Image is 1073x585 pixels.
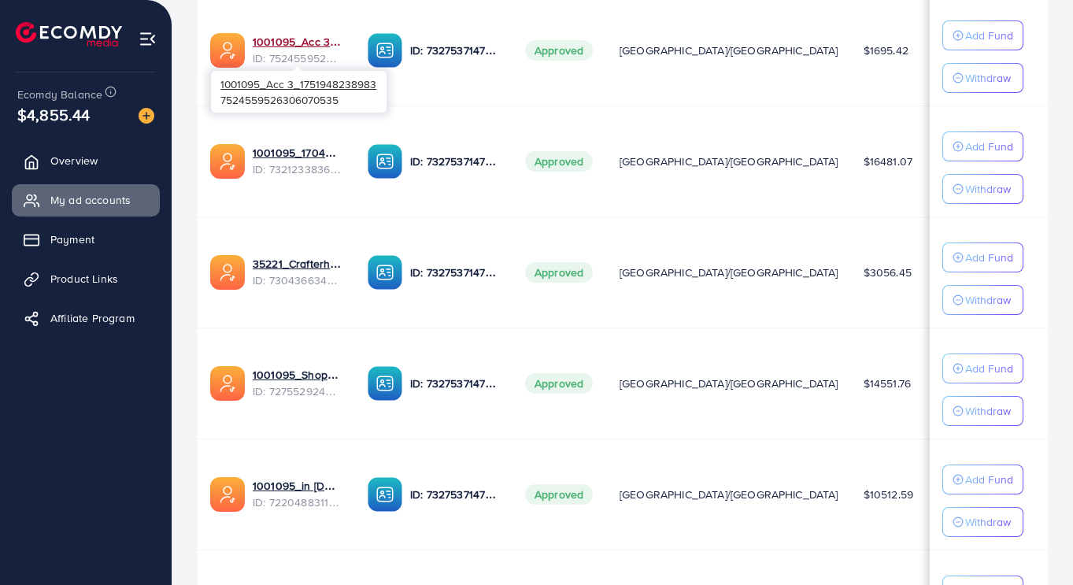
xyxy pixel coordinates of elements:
img: ic-ads-acc.e4c84228.svg [210,144,245,179]
a: My ad accounts [12,184,160,216]
a: Product Links [12,263,160,294]
p: ID: 7327537147282571265 [410,152,500,171]
p: Withdraw [965,68,1011,87]
span: $16481.07 [864,154,912,169]
span: 1001095_Acc 3_1751948238983 [220,76,376,91]
span: Product Links [50,271,118,287]
p: Add Fund [965,26,1013,45]
span: Payment [50,231,94,247]
div: <span class='underline'>1001095_in vogue.pk_1681150971525</span></br>7220488311670947841 [253,478,342,510]
span: $10512.59 [864,487,913,502]
span: $14551.76 [864,376,911,391]
a: 1001095_in [DOMAIN_NAME]_1681150971525 [253,478,342,494]
div: <span class='underline'>1001095_1704607619722</span></br>7321233836078252033 [253,145,342,177]
a: 1001095_1704607619722 [253,145,342,161]
span: $3056.45 [864,265,912,280]
p: Withdraw [965,513,1011,531]
button: Add Fund [942,131,1023,161]
span: Approved [525,40,593,61]
button: Add Fund [942,465,1023,494]
div: 7524559526306070535 [211,71,387,113]
span: Ecomdy Balance [17,87,102,102]
span: [GEOGRAPHIC_DATA]/[GEOGRAPHIC_DATA] [620,265,838,280]
span: $1695.42 [864,43,908,58]
p: ID: 7327537147282571265 [410,374,500,393]
a: 1001095_Shopping Center [253,367,342,383]
button: Withdraw [942,396,1023,426]
a: 1001095_Acc 3_1751948238983 [253,34,342,50]
span: ID: 7321233836078252033 [253,161,342,177]
img: ic-ads-acc.e4c84228.svg [210,477,245,512]
span: ID: 7275529244510306305 [253,383,342,399]
span: Overview [50,153,98,168]
a: 35221_Crafterhide ad_1700680330947 [253,256,342,272]
img: image [139,108,154,124]
button: Withdraw [942,285,1023,315]
p: ID: 7327537147282571265 [410,485,500,504]
img: ic-ads-acc.e4c84228.svg [210,255,245,290]
p: Withdraw [965,402,1011,420]
p: Withdraw [965,291,1011,309]
div: <span class='underline'>1001095_Shopping Center</span></br>7275529244510306305 [253,367,342,399]
img: ic-ads-acc.e4c84228.svg [210,366,245,401]
span: ID: 7220488311670947841 [253,494,342,510]
span: ID: 7524559526306070535 [253,50,342,66]
button: Add Fund [942,243,1023,272]
span: Approved [525,262,593,283]
iframe: Chat [1006,514,1061,573]
img: ic-ba-acc.ded83a64.svg [368,33,402,68]
button: Add Fund [942,354,1023,383]
img: logo [16,22,122,46]
p: ID: 7327537147282571265 [410,41,500,60]
p: Add Fund [965,470,1013,489]
span: [GEOGRAPHIC_DATA]/[GEOGRAPHIC_DATA] [620,376,838,391]
img: ic-ba-acc.ded83a64.svg [368,144,402,179]
a: Overview [12,145,160,176]
p: Add Fund [965,359,1013,378]
button: Add Fund [942,20,1023,50]
img: ic-ba-acc.ded83a64.svg [368,255,402,290]
span: [GEOGRAPHIC_DATA]/[GEOGRAPHIC_DATA] [620,487,838,502]
img: ic-ba-acc.ded83a64.svg [368,477,402,512]
a: Affiliate Program [12,302,160,334]
span: [GEOGRAPHIC_DATA]/[GEOGRAPHIC_DATA] [620,154,838,169]
button: Withdraw [942,63,1023,93]
a: Payment [12,224,160,255]
span: $4,855.44 [17,103,90,126]
span: Approved [525,484,593,505]
span: Approved [525,151,593,172]
div: <span class='underline'>35221_Crafterhide ad_1700680330947</span></br>7304366343393296385 [253,256,342,288]
p: Add Fund [965,248,1013,267]
span: Approved [525,373,593,394]
span: ID: 7304366343393296385 [253,272,342,288]
span: [GEOGRAPHIC_DATA]/[GEOGRAPHIC_DATA] [620,43,838,58]
img: menu [139,30,157,48]
img: ic-ads-acc.e4c84228.svg [210,33,245,68]
p: Withdraw [965,180,1011,198]
span: My ad accounts [50,192,131,208]
p: ID: 7327537147282571265 [410,263,500,282]
button: Withdraw [942,507,1023,537]
span: Affiliate Program [50,310,135,326]
button: Withdraw [942,174,1023,204]
p: Add Fund [965,137,1013,156]
img: ic-ba-acc.ded83a64.svg [368,366,402,401]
